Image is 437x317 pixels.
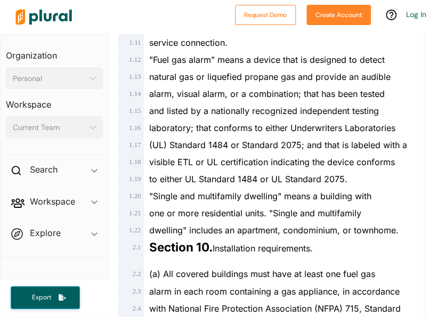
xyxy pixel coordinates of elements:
[130,39,141,46] span: 1 . 11
[132,304,141,312] span: 2 . 4
[129,107,141,115] span: 1 . 15
[13,73,85,84] div: Personal
[149,123,395,133] span: laboratory; that conforms to either Underwriters Laboratories
[11,286,80,309] button: Export
[235,5,296,25] button: Request Demo
[149,286,400,296] span: alarm in each room containing a gas appliance, in accordance
[129,175,141,183] span: 1 . 19
[129,90,141,97] span: 1 . 14
[6,89,103,112] h3: Workspace
[149,71,391,82] span: natural gas or liquefied propane gas and provide an audible
[129,226,141,234] span: 1 . 22
[149,191,371,201] span: "Single and multifamily dwelling" means a building with
[6,40,103,63] h3: Organization
[306,5,371,25] button: Create Account
[149,225,399,235] span: dwelling" includes an apartment, condominium, or townhome.
[129,124,141,132] span: 1 . 16
[129,192,141,200] span: 1 . 20
[149,88,385,99] span: alarm, visual alarm, or a combination; that has been tested
[30,164,58,175] h2: Search
[132,243,141,251] span: 2 . 1
[129,209,141,217] span: 1 . 21
[149,269,375,279] span: (a) All covered buildings must have at least one fuel gas
[306,9,371,20] a: Create Account
[149,243,313,254] span: Installation requirements.
[149,105,379,116] span: and listed by a nationally recognized independent testing
[149,208,361,218] span: one or more residential units. "Single and multifamily
[406,10,426,19] a: Log In
[129,158,141,166] span: 1 . 18
[149,140,407,150] span: (UL) Standard 1484 or Standard 2075; and that is labeled with a
[235,9,296,20] a: Request Demo
[129,73,141,80] span: 1 . 13
[13,122,85,133] div: Current Team
[149,174,347,184] span: to either UL Standard 1484 or UL Standard 2075.
[149,303,401,313] span: with National Fire Protection Association (NFPA) 715, Standard
[132,287,141,295] span: 2 . 3
[129,56,141,63] span: 1 . 12
[129,141,141,149] span: 1 . 17
[149,157,395,167] span: visible ETL or UL certification indicating the device conforms
[25,293,59,302] span: Export
[132,270,141,278] span: 2 . 2
[149,54,385,65] span: "Fuel gas alarm" means a device that is designed to detect
[149,37,228,48] span: service connection.
[149,240,213,254] strong: Section 10.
